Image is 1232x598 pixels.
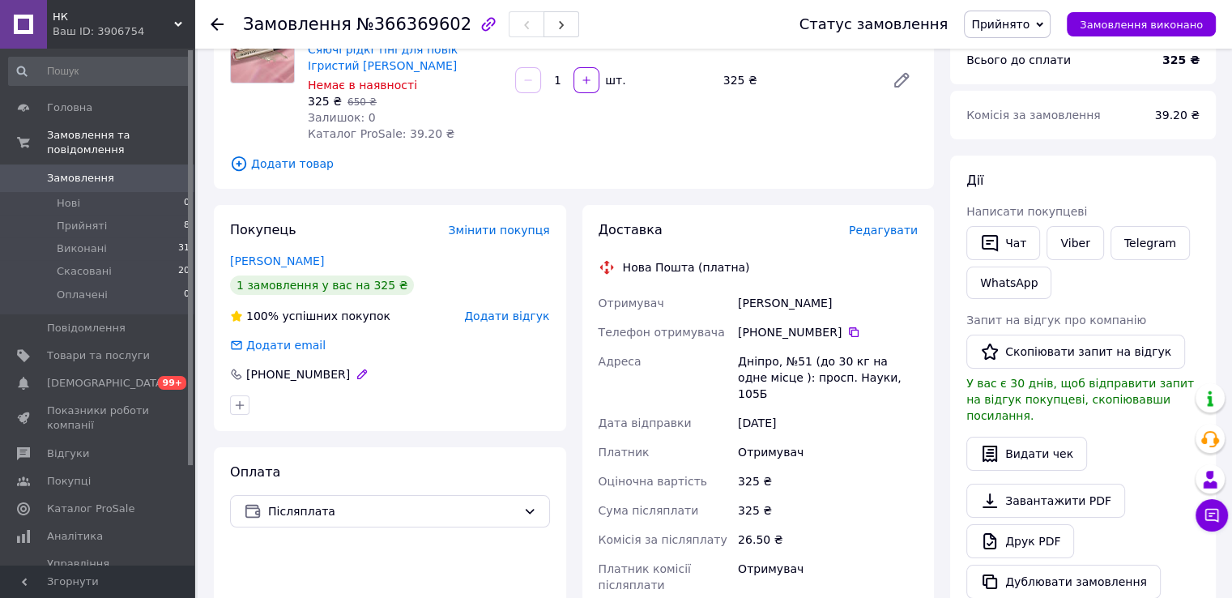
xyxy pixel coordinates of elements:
[47,100,92,115] span: Головна
[308,43,458,72] a: Сяючі рідкі тіні для повік Ігристий [PERSON_NAME]
[966,205,1087,218] span: Написати покупцеві
[619,259,754,276] div: Нова Пошта (платна)
[735,438,921,467] div: Отримувач
[966,484,1125,518] a: Завантажити PDF
[57,196,80,211] span: Нові
[1155,109,1200,122] span: 39.20 ₴
[53,10,174,24] span: НК
[738,324,918,340] div: [PHONE_NUMBER]
[966,226,1040,260] button: Чат
[966,437,1087,471] button: Видати чек
[966,53,1071,66] span: Всього до сплати
[47,502,134,516] span: Каталог ProSale
[599,355,642,368] span: Адреса
[735,408,921,438] div: [DATE]
[1162,53,1200,66] b: 325 ₴
[599,222,663,237] span: Доставка
[47,128,194,157] span: Замовлення та повідомлення
[849,224,918,237] span: Редагувати
[599,446,650,459] span: Платник
[47,404,150,433] span: Показники роботи компанії
[356,15,471,34] span: №366369602
[735,347,921,408] div: Дніпро, №51 (до 30 кг на одне місце ): просп. Науки, 105Б
[1047,226,1103,260] a: Viber
[799,16,949,32] div: Статус замовлення
[717,69,879,92] div: 325 ₴
[57,264,112,279] span: Скасовані
[966,109,1101,122] span: Комісія за замовлення
[599,416,692,429] span: Дата відправки
[47,529,103,544] span: Аналітика
[966,335,1185,369] button: Скопіювати запит на відгук
[268,502,517,520] span: Післяплата
[47,557,150,586] span: Управління сайтом
[347,96,377,108] span: 650 ₴
[8,57,191,86] input: Пошук
[1196,499,1228,532] button: Чат з покупцем
[47,474,91,489] span: Покупці
[245,337,327,353] div: Додати email
[57,219,107,233] span: Прийняті
[599,326,725,339] span: Телефон отримувача
[885,64,918,96] a: Редагувати
[230,254,324,267] a: [PERSON_NAME]
[243,15,352,34] span: Замовлення
[230,155,918,173] span: Додати товар
[228,337,327,353] div: Додати email
[599,504,699,517] span: Сума післяплати
[211,16,224,32] div: Повернутися назад
[735,496,921,525] div: 325 ₴
[230,308,390,324] div: успішних покупок
[308,111,376,124] span: Залишок: 0
[158,376,186,390] span: 99+
[57,288,108,302] span: Оплачені
[1111,226,1190,260] a: Telegram
[464,310,549,322] span: Додати відгук
[599,562,691,592] span: Платник комісії післяплати
[47,446,89,461] span: Відгуки
[308,79,417,92] span: Немає в наявності
[966,267,1051,299] a: WhatsApp
[966,524,1074,558] a: Друк PDF
[53,24,194,39] div: Ваш ID: 3906754
[184,196,190,211] span: 0
[184,288,190,302] span: 0
[47,376,167,391] span: [DEMOGRAPHIC_DATA]
[735,525,921,554] div: 26.50 ₴
[599,475,707,488] span: Оціночна вартість
[231,19,294,83] img: Сяючі рідкі тіні для повік Ігристий Mary Kay
[966,314,1146,327] span: Запит на відгук про компанію
[230,222,296,237] span: Покупець
[47,321,126,335] span: Повідомлення
[230,464,280,480] span: Оплата
[966,173,983,188] span: Дії
[966,377,1194,422] span: У вас є 30 днів, щоб відправити запит на відгук покупцеві, скопіювавши посилання.
[184,219,190,233] span: 8
[47,348,150,363] span: Товари та послуги
[47,171,114,186] span: Замовлення
[230,276,414,295] div: 1 замовлення у вас на 325 ₴
[178,241,190,256] span: 31
[601,72,627,88] div: шт.
[308,95,342,108] span: 325 ₴
[599,533,727,546] span: Комісія за післяплату
[308,127,454,140] span: Каталог ProSale: 39.20 ₴
[1080,19,1203,31] span: Замовлення виконано
[245,366,352,382] div: [PHONE_NUMBER]
[1067,12,1216,36] button: Замовлення виконано
[735,467,921,496] div: 325 ₴
[178,264,190,279] span: 20
[57,241,107,256] span: Виконані
[599,297,664,310] span: Отримувач
[735,288,921,318] div: [PERSON_NAME]
[971,18,1030,31] span: Прийнято
[246,310,279,322] span: 100%
[449,224,550,237] span: Змінити покупця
